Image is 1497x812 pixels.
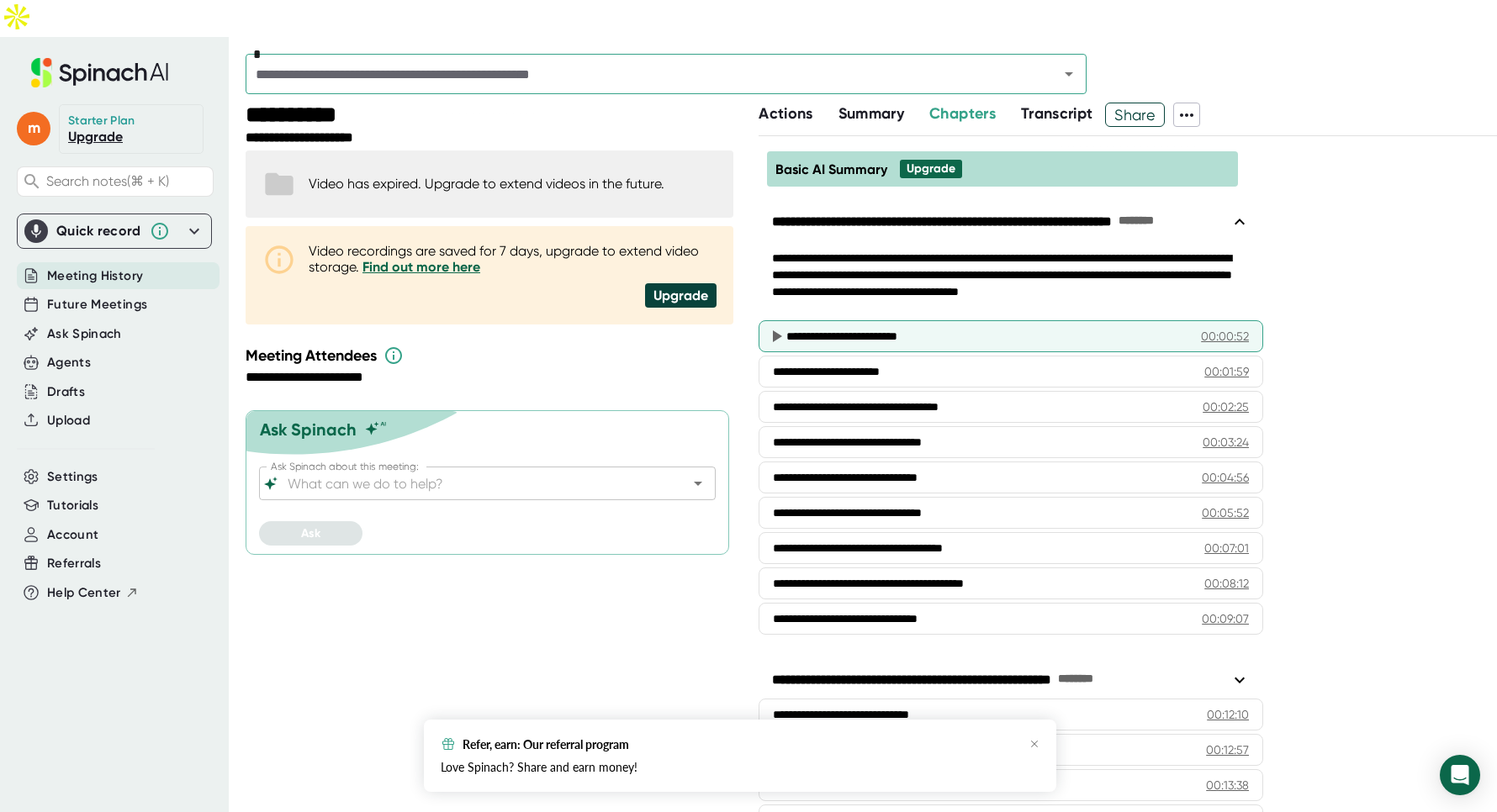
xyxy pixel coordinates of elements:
button: Help Center [47,583,139,603]
button: Upload [47,411,90,430]
div: 00:08:12 [1204,575,1249,592]
button: Settings [47,467,98,487]
div: 00:09:07 [1202,610,1249,627]
span: Search notes (⌘ + K) [46,173,169,189]
button: Actions [759,103,812,125]
button: Meeting History [47,266,143,286]
button: Transcript [1021,103,1093,125]
button: Chapters [929,103,996,125]
button: Drafts [47,382,85,402]
div: Video has expired. Upgrade to extend videos in the future. [309,176,664,192]
div: Quick record [24,214,204,248]
div: Meeting Attendees [246,345,738,366]
button: Account [47,525,98,545]
input: What can we do to help? [284,472,661,495]
div: 00:12:10 [1207,706,1249,723]
span: Transcript [1021,104,1093,123]
button: Tutorials [47,496,98,515]
span: Help Center [47,583,121,603]
div: Open Intercom Messenger [1440,755,1480,795]
div: 00:01:59 [1204,363,1249,380]
div: 00:07:01 [1204,540,1249,556]
div: 00:04:56 [1202,469,1249,486]
div: Quick record [56,223,141,240]
div: Upgrade [907,161,955,177]
span: Share [1106,100,1164,129]
button: Agents [47,353,91,372]
span: Ask [301,526,320,540]
button: Open [686,472,710,495]
div: Ask Spinach [260,419,357,440]
div: 00:03:24 [1203,434,1249,451]
span: Summary [838,104,904,123]
div: 00:00:52 [1201,328,1249,345]
button: Referrals [47,554,101,573]
div: Upgrade [645,283,717,308]
a: Upgrade [68,129,123,145]
span: m [17,112,50,145]
div: 00:05:52 [1202,504,1249,521]
div: 00:12:57 [1206,741,1249,758]
div: 00:02:25 [1203,398,1249,415]
button: Ask [259,521,362,546]
a: Find out more here [362,259,480,275]
button: Share [1105,103,1165,127]
button: Open [1057,62,1081,86]
div: Starter Plan [68,113,135,129]
button: Future Meetings [47,295,147,314]
button: Ask Spinach [47,324,122,344]
span: Basic AI Summary [775,161,887,177]
div: Video recordings are saved for 7 days, upgrade to extend video storage. [309,243,717,275]
span: Chapters [929,104,996,123]
div: 00:13:38 [1206,777,1249,794]
span: Actions [759,104,812,123]
button: Summary [838,103,904,125]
